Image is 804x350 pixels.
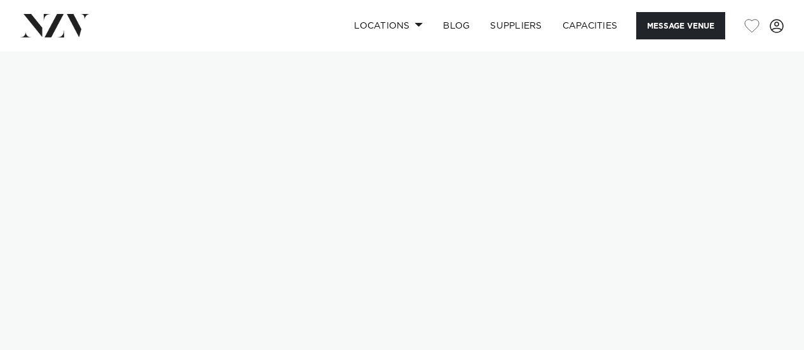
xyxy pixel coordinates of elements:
[20,14,90,37] img: nzv-logo.png
[636,12,725,39] button: Message Venue
[433,12,480,39] a: BLOG
[552,12,628,39] a: Capacities
[480,12,552,39] a: SUPPLIERS
[344,12,433,39] a: Locations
